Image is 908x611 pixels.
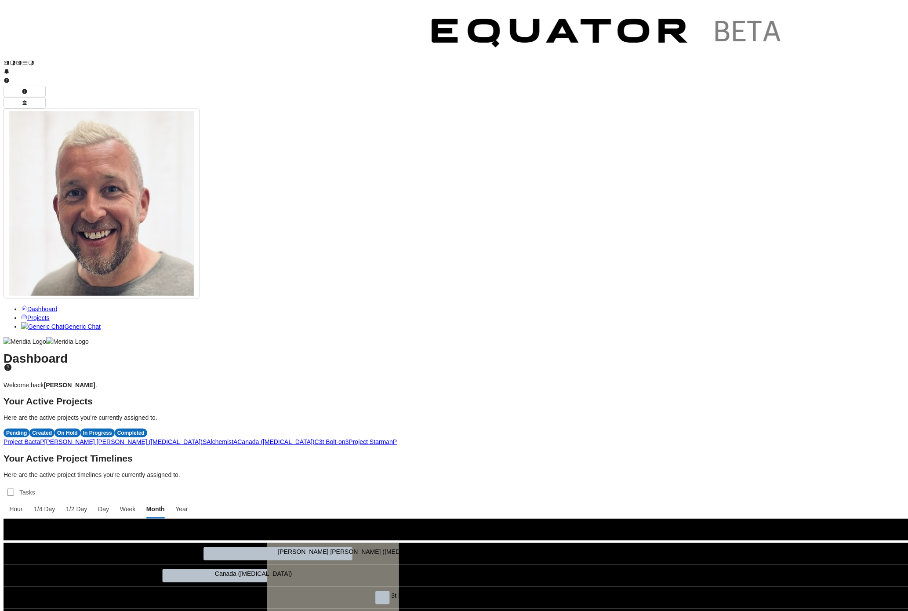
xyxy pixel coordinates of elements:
text: November [729,531,757,538]
p: Here are the active projects you're currently assigned to. [4,413,904,422]
text: December [861,531,889,538]
span: Projects [27,314,50,321]
span: 1/4 Day [33,505,56,513]
h2: Your Active Projects [4,397,904,406]
span: A [233,438,237,445]
img: Meridia Logo [4,337,46,346]
text: 2025 [135,523,149,530]
span: Day [97,505,110,513]
div: In Progress [80,429,115,437]
div: Pending [4,429,29,437]
div: Created [29,429,54,437]
img: Generic Chat [21,322,64,331]
text: October [597,531,619,538]
text: July [201,531,212,538]
span: S [203,438,207,445]
a: Projects [21,314,50,321]
a: Dashboard [21,305,58,313]
span: P [40,438,44,445]
a: Canada ([MEDICAL_DATA])C [237,438,319,445]
p: Here are the active project timelines you're currently assigned to. [4,470,904,479]
div: Completed [115,429,147,437]
span: Generic Chat [64,323,100,330]
p: Welcome back . [4,381,904,389]
span: 1/2 Day [65,505,88,513]
span: Month [145,505,166,513]
img: Customer Logo [34,4,417,66]
span: P [393,438,397,445]
span: Hour [8,505,24,513]
a: AlchemistA [207,438,237,445]
span: Dashboard [27,305,58,313]
text: [PERSON_NAME] [PERSON_NAME] ([MEDICAL_DATA]) [278,548,436,555]
label: Tasks [18,484,39,500]
text: August [333,531,352,538]
span: Year [174,505,189,513]
img: Customer Logo [417,4,799,66]
a: Project BactaP [4,438,44,445]
text: 3t Bolt-on [392,592,418,599]
span: C [315,438,319,445]
strong: [PERSON_NAME] [44,382,95,389]
span: Week [119,505,136,513]
img: Meridia Logo [46,337,89,346]
h2: Your Active Project Timelines [4,454,904,463]
a: 3t Bolt-on3 [319,438,349,445]
a: Generic ChatGeneric Chat [21,323,101,330]
span: 3 [345,438,349,445]
div: On Hold [54,429,80,437]
a: [PERSON_NAME] [PERSON_NAME] ([MEDICAL_DATA])S [44,438,207,445]
text: September [465,531,495,538]
text: June [69,531,83,538]
text: Canada ([MEDICAL_DATA]) [215,570,292,577]
img: Profile Icon [9,111,194,296]
h1: Dashboard [4,354,904,372]
a: Project StarmanP [349,438,397,445]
